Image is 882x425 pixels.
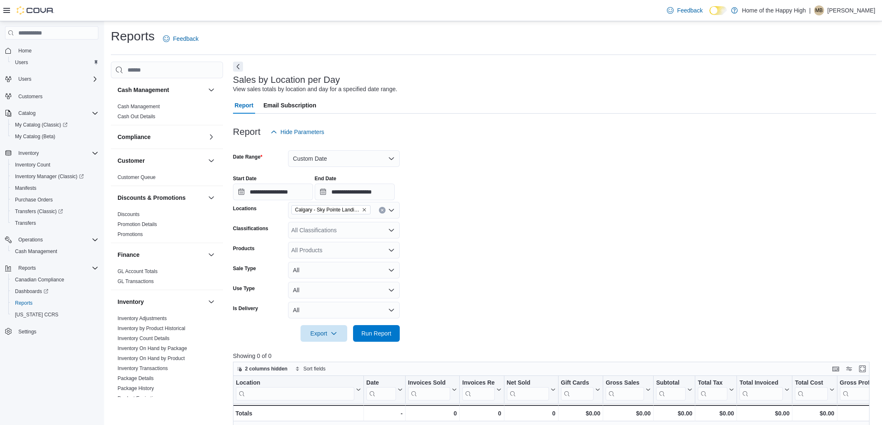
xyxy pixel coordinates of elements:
span: Inventory On Hand by Product [118,355,185,362]
span: [US_STATE] CCRS [15,311,58,318]
span: Inventory by Product Historical [118,325,185,332]
label: Start Date [233,175,257,182]
a: My Catalog (Beta) [12,132,59,142]
button: Hide Parameters [267,124,328,140]
a: GL Transactions [118,278,154,284]
button: Reports [2,262,102,274]
button: Gift Cards [561,379,600,400]
button: Clear input [379,207,386,214]
span: Discounts [118,211,140,218]
div: Subtotal [656,379,686,387]
a: Inventory On Hand by Product [118,355,185,361]
div: Total Invoiced [739,379,783,387]
nav: Complex example [5,41,98,359]
h3: Cash Management [118,86,169,94]
button: Reports [8,297,102,309]
div: Totals [236,408,361,418]
a: Users [12,57,31,67]
div: Madyson Baerwald [814,5,824,15]
span: Operations [18,236,43,243]
button: 2 columns hidden [233,364,291,374]
p: | [809,5,811,15]
a: My Catalog (Classic) [12,120,71,130]
a: Inventory Manager (Classic) [8,171,102,182]
div: Customer [111,172,223,186]
a: Customers [15,92,46,102]
button: Finance [118,251,205,259]
span: GL Transactions [118,278,154,285]
span: Export [306,325,342,342]
button: Net Sold [506,379,555,400]
button: All [288,262,400,278]
a: Customer Queue [118,174,155,180]
div: $0.00 [739,408,789,418]
button: Inventory [206,297,216,307]
button: Operations [15,235,46,245]
div: 0 [462,408,501,418]
span: GL Account Totals [118,268,158,275]
span: Cash Management [15,248,57,255]
div: Date [366,379,396,400]
span: Inventory Count [15,162,50,168]
span: Transfers [12,218,98,228]
div: Gift Card Sales [561,379,594,400]
button: Open list of options [388,247,395,254]
span: Reports [15,300,33,306]
a: Home [15,46,35,56]
h3: Sales by Location per Day [233,75,340,85]
button: Total Invoiced [739,379,789,400]
div: Invoices Ref [462,379,494,400]
button: Open list of options [388,207,395,214]
a: Promotions [118,231,143,237]
button: Cash Management [8,246,102,257]
a: Package History [118,385,154,391]
div: Gross Sales [606,379,644,400]
a: Dashboards [12,286,52,296]
button: Reports [15,263,39,273]
div: Total Tax [698,379,727,400]
span: My Catalog (Beta) [12,132,98,142]
button: Discounts & Promotions [206,193,216,203]
button: Catalog [2,107,102,119]
span: Inventory Count Details [118,335,170,342]
a: Purchase Orders [12,195,56,205]
button: Home [2,45,102,57]
a: Transfers (Classic) [12,206,66,216]
button: Settings [2,326,102,338]
span: Inventory On Hand by Package [118,345,187,352]
span: Users [18,76,31,82]
span: Home [15,45,98,56]
span: Transfers (Classic) [12,206,98,216]
a: My Catalog (Classic) [8,119,102,131]
div: $0.00 [656,408,692,418]
span: Purchase Orders [15,196,53,203]
a: GL Account Totals [118,268,158,274]
a: Discounts [118,211,140,217]
a: Promotion Details [118,221,157,227]
a: Transfers (Classic) [8,206,102,217]
button: Keyboard shortcuts [831,364,841,374]
span: MB [815,5,823,15]
button: Enter fullscreen [857,364,867,374]
span: Product Expirations [118,395,161,402]
button: Next [233,62,243,72]
div: Total Invoiced [739,379,783,400]
a: Inventory On Hand by Package [118,345,187,351]
label: Classifications [233,225,268,232]
button: Display options [844,364,854,374]
label: Date Range [233,154,263,160]
span: Package History [118,385,154,392]
div: Total Cost [795,379,827,400]
a: Manifests [12,183,40,193]
span: Feedback [173,35,198,43]
div: 0 [506,408,555,418]
a: Cash Management [118,104,160,109]
a: Settings [15,327,40,337]
button: Customer [206,156,216,166]
button: Transfers [8,217,102,229]
a: Inventory Transactions [118,365,168,371]
button: Catalog [15,108,39,118]
span: Inventory [15,148,98,158]
div: Subtotal [656,379,686,400]
a: Inventory Count [12,160,54,170]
